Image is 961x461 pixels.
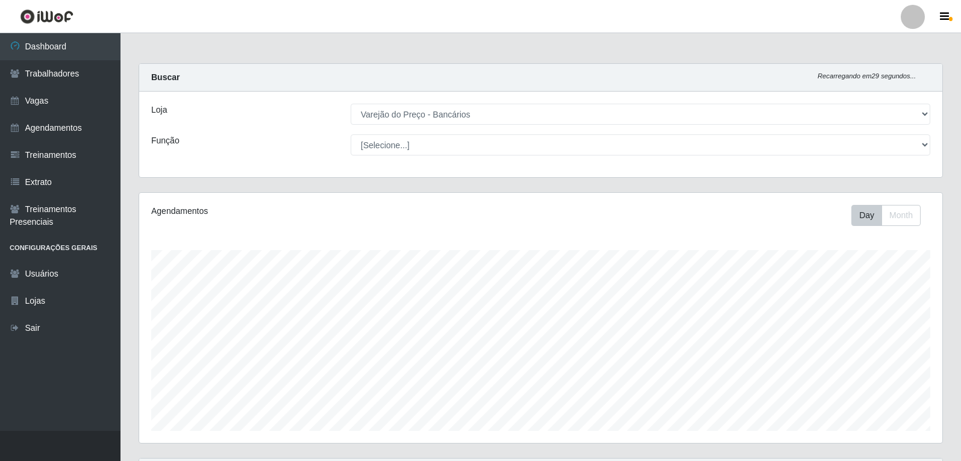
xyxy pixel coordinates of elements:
[151,134,180,147] label: Função
[851,205,921,226] div: First group
[151,104,167,116] label: Loja
[881,205,921,226] button: Month
[818,72,916,80] i: Recarregando em 29 segundos...
[151,205,465,218] div: Agendamentos
[151,72,180,82] strong: Buscar
[20,9,74,24] img: CoreUI Logo
[851,205,930,226] div: Toolbar with button groups
[851,205,882,226] button: Day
